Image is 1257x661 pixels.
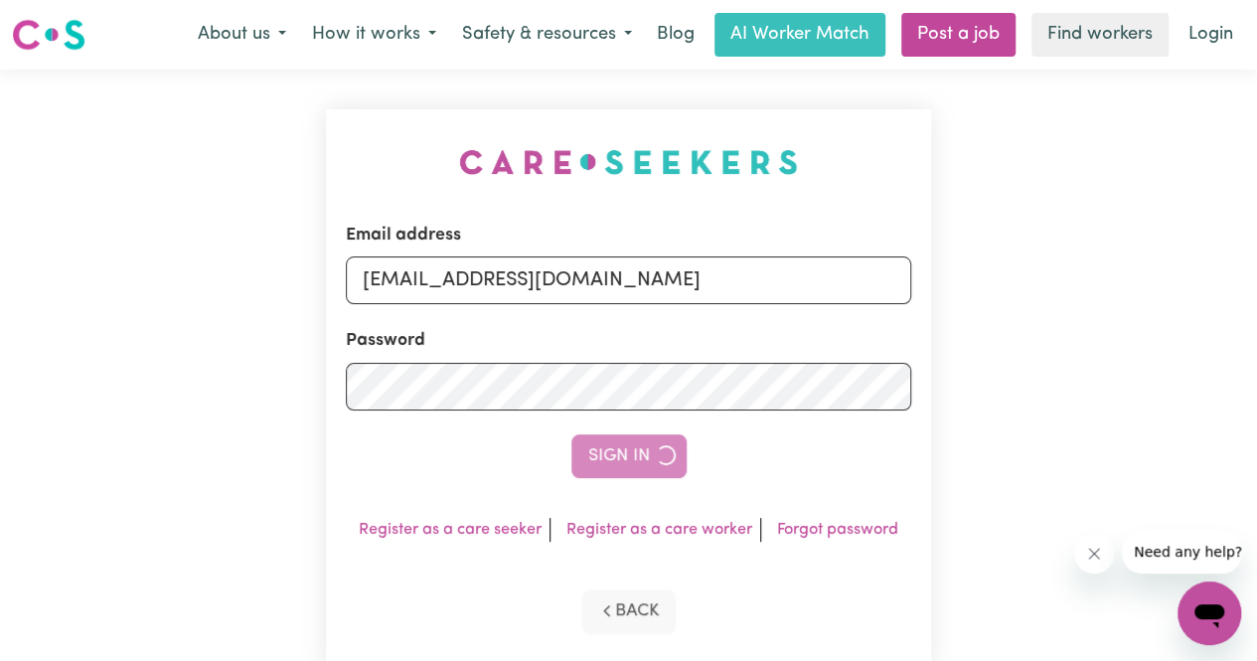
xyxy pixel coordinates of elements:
[449,14,645,56] button: Safety & resources
[346,328,425,354] label: Password
[1122,530,1241,574] iframe: Message from company
[645,13,707,57] a: Blog
[12,14,120,30] span: Need any help?
[346,223,461,248] label: Email address
[12,12,85,58] a: Careseekers logo
[1178,581,1241,645] iframe: Button to launch messaging window
[1031,13,1169,57] a: Find workers
[777,522,898,538] a: Forgot password
[714,13,885,57] a: AI Worker Match
[566,522,752,538] a: Register as a care worker
[359,522,542,538] a: Register as a care seeker
[185,14,299,56] button: About us
[299,14,449,56] button: How it works
[12,17,85,53] img: Careseekers logo
[1074,534,1114,574] iframe: Close message
[1177,13,1245,57] a: Login
[346,256,911,304] input: Email address
[901,13,1016,57] a: Post a job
